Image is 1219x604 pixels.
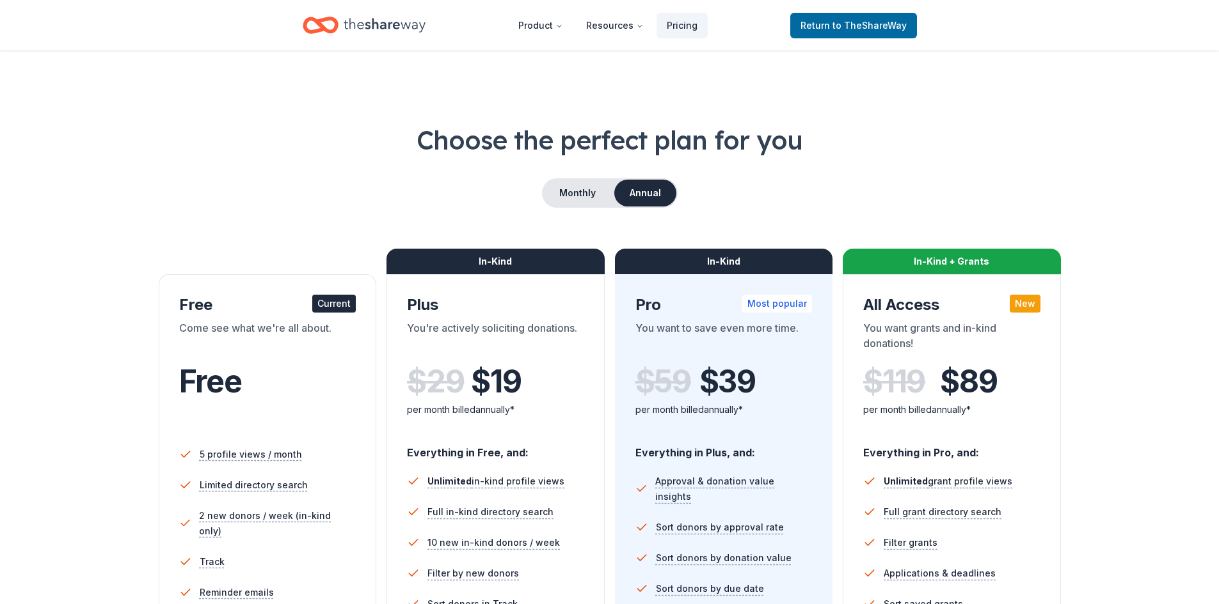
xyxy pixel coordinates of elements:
[200,585,274,600] span: Reminder emails
[884,566,996,581] span: Applications & deadlines
[635,295,813,315] div: Pro
[635,434,813,461] div: Everything in Plus, and:
[200,447,302,462] span: 5 profile views / month
[407,295,584,315] div: Plus
[884,476,1012,486] span: grant profile views
[427,535,560,550] span: 10 new in-kind donors / week
[614,180,676,206] button: Annual
[51,122,1168,158] h1: Choose the perfect plan for you
[576,13,654,38] button: Resources
[833,20,907,31] span: to TheShareWay
[656,550,792,566] span: Sort donors by donation value
[407,320,584,356] div: You're actively soliciting donations.
[471,364,521,399] span: $ 19
[657,13,708,38] a: Pricing
[940,364,997,399] span: $ 89
[427,476,564,486] span: in-kind profile views
[179,362,242,400] span: Free
[656,520,784,535] span: Sort donors by approval rate
[303,10,426,40] a: Home
[635,320,813,356] div: You want to save even more time.
[790,13,917,38] a: Returnto TheShareWay
[742,295,812,313] div: Most popular
[863,295,1040,315] div: All Access
[635,402,813,417] div: per month billed annually*
[843,249,1061,274] div: In-Kind + Grants
[199,508,356,539] span: 2 new donors / week (in-kind only)
[200,554,225,569] span: Track
[699,364,756,399] span: $ 39
[884,476,928,486] span: Unlimited
[427,504,554,520] span: Full in-kind directory search
[407,402,584,417] div: per month billed annually*
[884,504,1001,520] span: Full grant directory search
[801,18,907,33] span: Return
[427,476,472,486] span: Unlimited
[1010,295,1040,313] div: New
[312,295,356,313] div: Current
[386,249,605,274] div: In-Kind
[179,295,356,315] div: Free
[179,320,356,356] div: Come see what we're all about.
[543,180,612,206] button: Monthly
[615,249,833,274] div: In-Kind
[655,474,812,504] span: Approval & donation value insights
[863,320,1040,356] div: You want grants and in-kind donations!
[863,434,1040,461] div: Everything in Pro, and:
[200,477,308,493] span: Limited directory search
[656,581,764,596] span: Sort donors by due date
[884,535,937,550] span: Filter grants
[508,10,708,40] nav: Main
[508,13,573,38] button: Product
[863,402,1040,417] div: per month billed annually*
[427,566,519,581] span: Filter by new donors
[407,434,584,461] div: Everything in Free, and:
